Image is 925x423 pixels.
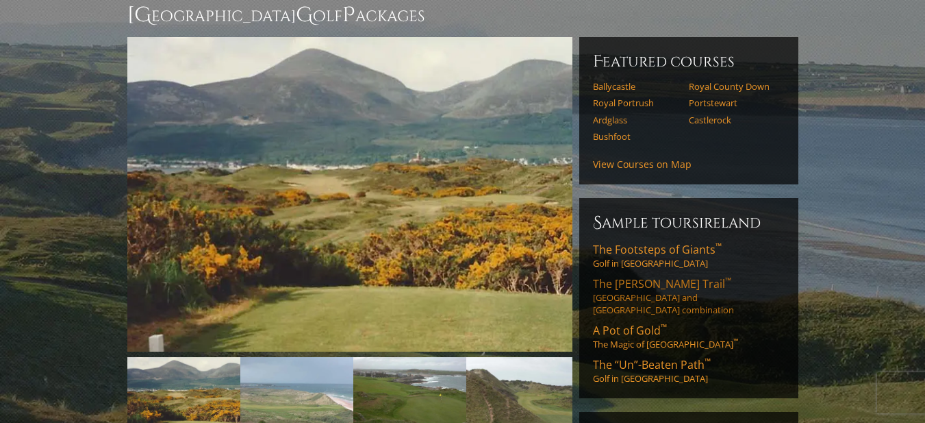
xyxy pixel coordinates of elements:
[593,81,680,92] a: Ballycastle
[593,114,680,125] a: Ardglass
[593,357,785,385] a: The “Un”-Beaten Path™Golf in [GEOGRAPHIC_DATA]
[593,51,785,73] h6: Featured Courses
[725,275,731,287] sup: ™
[127,1,798,29] h1: [GEOGRAPHIC_DATA] olf ackages
[593,357,711,372] span: The “Un”-Beaten Path
[593,242,785,269] a: The Footsteps of Giants™Golf in [GEOGRAPHIC_DATA]
[593,276,731,291] span: The [PERSON_NAME] Trail
[689,81,776,92] a: Royal County Down
[715,241,722,252] sup: ™
[593,323,785,350] a: A Pot of Gold™The Magic of [GEOGRAPHIC_DATA]™
[342,1,355,29] span: P
[733,337,738,346] sup: ™
[296,1,313,29] span: G
[593,158,692,171] a: View Courses on Map
[593,276,785,316] a: The [PERSON_NAME] Trail™[GEOGRAPHIC_DATA] and [GEOGRAPHIC_DATA] combination
[593,242,722,257] span: The Footsteps of Giants
[689,97,776,108] a: Portstewart
[593,97,680,108] a: Royal Portrush
[705,356,711,367] sup: ™
[661,322,667,333] sup: ™
[593,131,680,142] a: Bushfoot
[593,323,667,338] span: A Pot of Gold
[689,114,776,125] a: Castlerock
[593,212,785,234] h6: Sample ToursIreland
